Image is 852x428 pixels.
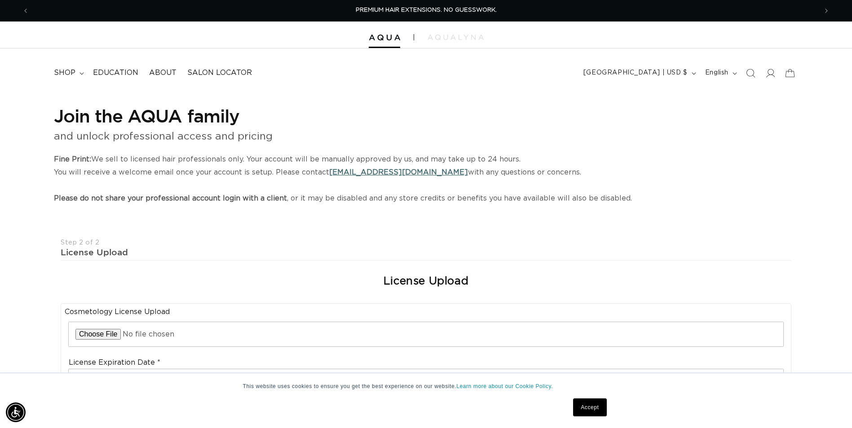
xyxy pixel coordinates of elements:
span: [GEOGRAPHIC_DATA] | USD $ [583,68,688,78]
span: shop [54,68,75,78]
p: and unlock professional access and pricing [54,127,798,146]
button: English [700,65,741,82]
span: English [705,68,728,78]
span: Education [93,68,138,78]
iframe: Chat Widget [733,331,852,428]
button: Previous announcement [16,2,35,19]
a: About [144,63,182,83]
strong: Fine Print: [54,156,91,163]
input: MM-DD-YYYY [69,369,783,389]
span: PREMIUM HAIR EXTENSIONS. NO GUESSWORK. [356,7,497,13]
img: aqualyna.com [428,35,484,40]
p: This website uses cookies to ensure you get the best experience on our website. [243,382,609,390]
button: [GEOGRAPHIC_DATA] | USD $ [578,65,700,82]
a: [EMAIL_ADDRESS][DOMAIN_NAME] [329,169,468,176]
div: Accessibility Menu [6,402,26,422]
div: License Upload [61,247,791,258]
span: Salon Locator [187,68,252,78]
span: About [149,68,177,78]
button: Next announcement [817,2,836,19]
a: Accept [573,398,606,416]
h1: Join the AQUA family [54,104,798,127]
a: Learn more about our Cookie Policy. [456,383,553,389]
a: Salon Locator [182,63,257,83]
summary: Search [741,63,760,83]
p: We sell to licensed hair professionals only. Your account will be manually approved by us, and ma... [54,153,798,205]
img: Aqua Hair Extensions [369,35,400,41]
a: Education [88,63,144,83]
h2: License Upload [384,275,468,288]
summary: shop [49,63,88,83]
strong: Please do not share your professional account login with a client [54,195,287,202]
div: Step 2 of 2 [61,239,791,247]
legend: Cosmetology License Upload [65,307,787,317]
label: License Expiration Date [69,358,160,367]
